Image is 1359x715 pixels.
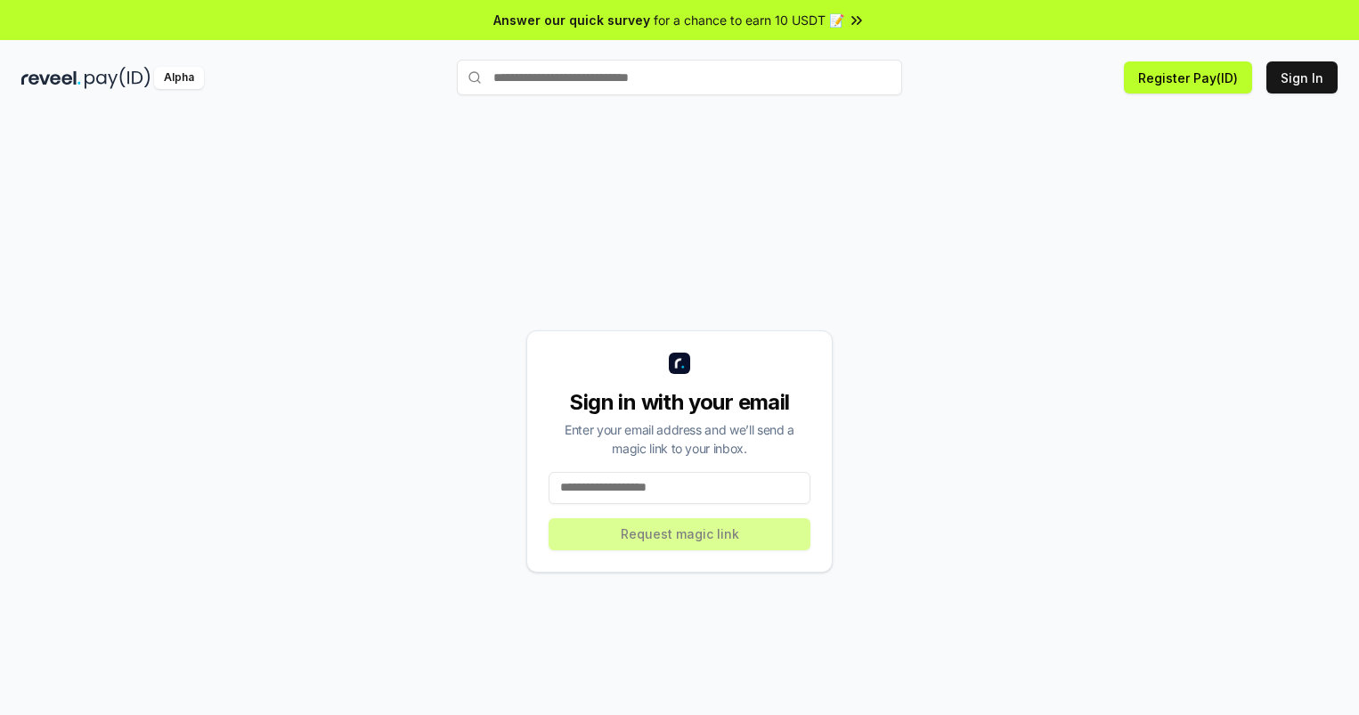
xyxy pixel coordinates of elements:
div: Alpha [154,67,204,89]
button: Sign In [1266,61,1338,93]
img: pay_id [85,67,151,89]
button: Register Pay(ID) [1124,61,1252,93]
span: for a chance to earn 10 USDT 📝 [654,11,844,29]
span: Answer our quick survey [493,11,650,29]
div: Enter your email address and we’ll send a magic link to your inbox. [549,420,810,458]
img: reveel_dark [21,67,81,89]
div: Sign in with your email [549,388,810,417]
img: logo_small [669,353,690,374]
